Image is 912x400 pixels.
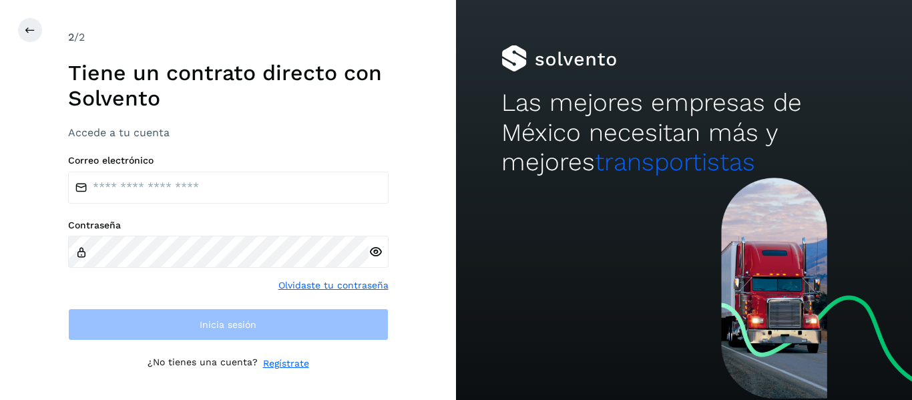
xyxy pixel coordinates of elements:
span: transportistas [595,148,755,176]
label: Contraseña [68,220,389,231]
span: 2 [68,31,74,43]
button: Inicia sesión [68,309,389,341]
h2: Las mejores empresas de México necesitan más y mejores [501,88,866,177]
h3: Accede a tu cuenta [68,126,389,139]
h1: Tiene un contrato directo con Solvento [68,60,389,112]
a: Olvidaste tu contraseña [278,278,389,292]
span: Inicia sesión [200,320,256,329]
p: ¿No tienes una cuenta? [148,357,258,371]
label: Correo electrónico [68,155,389,166]
a: Regístrate [263,357,309,371]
